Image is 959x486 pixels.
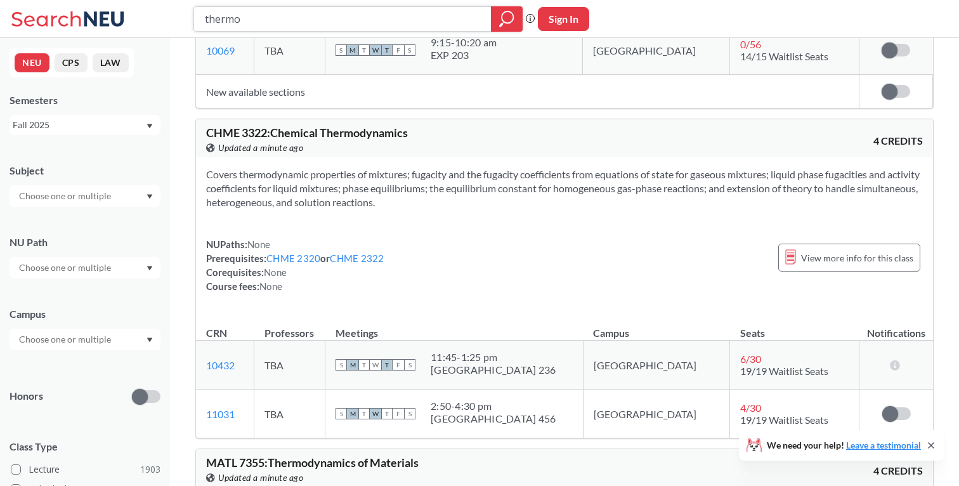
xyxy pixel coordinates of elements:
span: S [404,359,415,371]
span: S [404,408,415,419]
span: 1903 [140,463,160,476]
label: Lecture [11,461,160,478]
span: M [347,359,358,371]
td: [GEOGRAPHIC_DATA] [583,390,729,438]
span: 6 / 30 [740,353,761,365]
button: NEU [15,53,49,72]
button: CPS [55,53,88,72]
button: Sign In [538,7,589,31]
span: We need your help! [767,441,921,450]
div: [GEOGRAPHIC_DATA] 236 [431,364,556,376]
div: 11:45 - 1:25 pm [431,351,556,364]
div: NUPaths: Prerequisites: or Corequisites: Course fees: [206,237,384,293]
span: MATL 7355 : Thermodynamics of Materials [206,456,419,470]
th: Meetings [325,313,584,341]
span: 19/19 Waitlist Seats [740,414,828,426]
span: F [393,359,404,371]
div: 9:15 - 10:20 am [431,36,497,49]
th: Campus [583,313,729,341]
span: S [336,359,347,371]
input: Choose one or multiple [13,332,119,347]
svg: Dropdown arrow [147,194,153,199]
span: Updated a minute ago [218,471,303,485]
td: [GEOGRAPHIC_DATA] [583,341,729,390]
span: T [358,44,370,56]
a: 10432 [206,359,235,371]
span: 14/15 Waitlist Seats [740,50,828,62]
div: Dropdown arrow [10,185,160,207]
td: TBA [254,26,325,75]
section: Covers thermodynamic properties of mixtures; fugacity and the fugacity coefficients from equation... [206,167,923,209]
input: Choose one or multiple [13,260,119,275]
div: Dropdown arrow [10,257,160,279]
span: None [247,239,270,250]
a: 10069 [206,44,235,56]
div: CRN [206,326,227,340]
th: Seats [730,313,859,341]
a: 11031 [206,408,235,420]
span: 4 CREDITS [873,134,923,148]
span: T [358,359,370,371]
span: W [370,359,381,371]
span: T [381,359,393,371]
input: Class, professor, course number, "phrase" [204,8,482,30]
a: CHME 2322 [330,253,384,264]
span: F [393,408,404,419]
span: 19/19 Waitlist Seats [740,365,828,377]
td: New available sections [196,75,859,108]
div: Fall 2025 [13,118,145,132]
span: W [370,44,381,56]
p: Honors [10,389,43,404]
a: Leave a testimonial [846,440,921,450]
a: CHME 2320 [266,253,320,264]
th: Notifications [859,313,933,341]
td: [GEOGRAPHIC_DATA] [583,26,729,75]
span: F [393,44,404,56]
span: View more info for this class [801,250,913,266]
div: Subject [10,164,160,178]
span: None [259,280,282,292]
td: TBA [254,341,325,390]
span: T [381,408,393,419]
span: T [381,44,393,56]
svg: magnifying glass [499,10,514,28]
div: magnifying glass [491,6,523,32]
span: T [358,408,370,419]
span: CHME 3322 : Chemical Thermodynamics [206,126,408,140]
th: Professors [254,313,325,341]
span: M [347,44,358,56]
span: Updated a minute ago [218,141,303,155]
div: [GEOGRAPHIC_DATA] 456 [431,412,556,425]
button: LAW [93,53,129,72]
span: W [370,408,381,419]
svg: Dropdown arrow [147,266,153,271]
span: 4 CREDITS [873,464,923,478]
div: EXP 203 [431,49,497,62]
span: 4 / 30 [740,402,761,414]
input: Choose one or multiple [13,188,119,204]
span: S [336,44,347,56]
div: Dropdown arrow [10,329,160,350]
span: Class Type [10,440,160,454]
div: Semesters [10,93,160,107]
span: 0 / 56 [740,38,761,50]
span: None [264,266,287,278]
div: Fall 2025Dropdown arrow [10,115,160,135]
div: 2:50 - 4:30 pm [431,400,556,412]
div: Campus [10,307,160,321]
svg: Dropdown arrow [147,124,153,129]
span: S [336,408,347,419]
td: TBA [254,390,325,438]
span: S [404,44,415,56]
svg: Dropdown arrow [147,338,153,343]
div: NU Path [10,235,160,249]
span: M [347,408,358,419]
